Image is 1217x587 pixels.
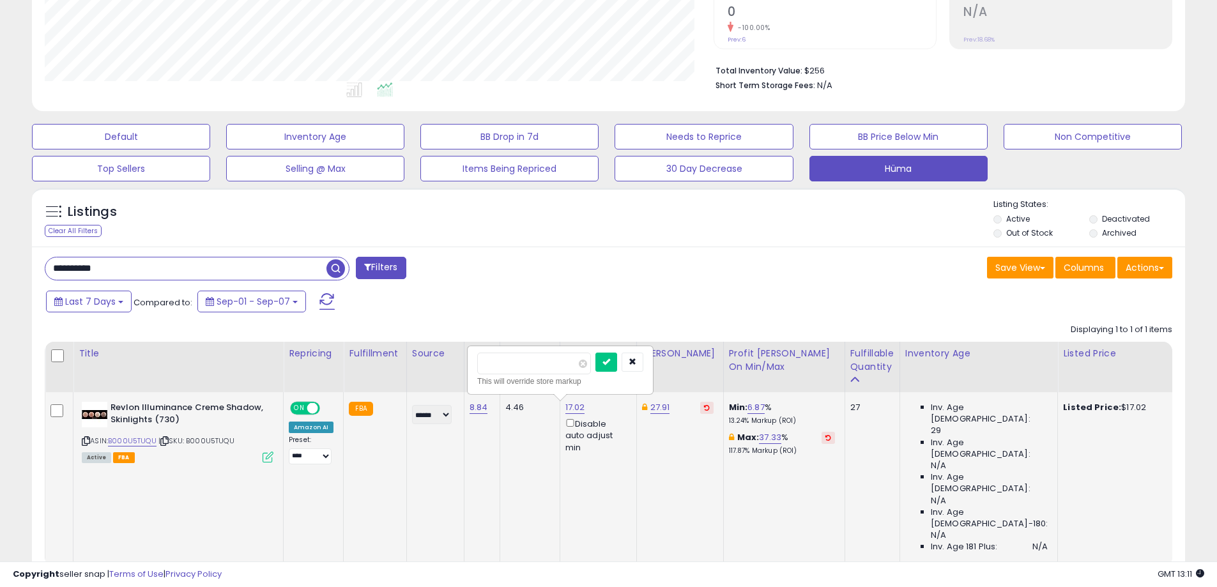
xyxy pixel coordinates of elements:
[406,342,464,392] th: CSV column name: cust_attr_1_Source
[809,156,988,181] button: Hüma
[1004,124,1182,149] button: Non Competitive
[32,156,210,181] button: Top Sellers
[46,291,132,312] button: Last 7 Days
[737,431,760,443] b: Max:
[716,65,802,76] b: Total Inventory Value:
[356,257,406,279] button: Filters
[165,568,222,580] a: Privacy Policy
[931,402,1048,425] span: Inv. Age [DEMOGRAPHIC_DATA]:
[733,23,770,33] small: -100.00%
[1006,227,1053,238] label: Out of Stock
[505,402,550,413] div: 4.46
[615,124,793,149] button: Needs to Reprice
[716,62,1163,77] li: $256
[850,402,890,413] div: 27
[32,124,210,149] button: Default
[1063,402,1169,413] div: $17.02
[289,422,333,433] div: Amazon AI
[905,347,1052,360] div: Inventory Age
[1102,227,1137,238] label: Archived
[68,203,117,221] h5: Listings
[729,401,748,413] b: Min:
[226,124,404,149] button: Inventory Age
[113,452,135,463] span: FBA
[82,452,111,463] span: All listings currently available for purchase on Amazon
[111,402,266,429] b: Revlon Illuminance Creme Shadow, Skinlights (730)
[931,471,1048,494] span: Inv. Age [DEMOGRAPHIC_DATA]:
[318,403,339,414] span: OFF
[1117,257,1172,278] button: Actions
[1158,568,1204,580] span: 2025-09-15 13:11 GMT
[349,347,401,360] div: Fulfillment
[1006,213,1030,224] label: Active
[931,495,946,507] span: N/A
[82,402,273,461] div: ASIN:
[412,347,459,360] div: Source
[729,402,835,425] div: %
[197,291,306,312] button: Sep-01 - Sep-07
[349,402,372,416] small: FBA
[759,431,781,444] a: 37.33
[723,342,845,392] th: The percentage added to the cost of goods (COGS) that forms the calculator for Min & Max prices.
[931,437,1048,460] span: Inv. Age [DEMOGRAPHIC_DATA]:
[1055,257,1115,278] button: Columns
[565,416,627,454] div: Disable auto adjust min
[289,436,333,464] div: Preset:
[82,402,107,427] img: 31998nMYg4L._SL40_.jpg
[729,416,835,425] p: 13.24% Markup (ROI)
[79,347,278,360] div: Title
[13,568,222,581] div: seller snap | |
[642,347,718,360] div: [PERSON_NAME]
[1063,401,1121,413] b: Listed Price:
[1063,347,1174,360] div: Listed Price
[289,347,338,360] div: Repricing
[931,460,946,471] span: N/A
[226,156,404,181] button: Selling @ Max
[650,401,670,414] a: 27.91
[134,296,192,309] span: Compared to:
[470,401,488,414] a: 8.84
[1071,324,1172,336] div: Displaying 1 to 1 of 1 items
[420,124,599,149] button: BB Drop in 7d
[729,446,835,455] p: 117.87% Markup (ROI)
[45,225,102,237] div: Clear All Filters
[217,295,290,308] span: Sep-01 - Sep-07
[477,375,643,388] div: This will override store markup
[716,80,815,91] b: Short Term Storage Fees:
[931,425,941,436] span: 29
[728,36,746,43] small: Prev: 6
[931,530,946,541] span: N/A
[158,436,234,446] span: | SKU: B000U5TUQU
[13,568,59,580] strong: Copyright
[1032,541,1048,553] span: N/A
[963,36,995,43] small: Prev: 18.68%
[963,4,1172,22] h2: N/A
[728,4,936,22] h2: 0
[109,568,164,580] a: Terms of Use
[850,347,894,374] div: Fulfillable Quantity
[615,156,793,181] button: 30 Day Decrease
[817,79,832,91] span: N/A
[729,432,835,455] div: %
[993,199,1185,211] p: Listing States:
[931,541,998,553] span: Inv. Age 181 Plus:
[747,401,765,414] a: 6.87
[291,403,307,414] span: ON
[809,124,988,149] button: BB Price Below Min
[420,156,599,181] button: Items Being Repriced
[565,401,585,414] a: 17.02
[1102,213,1150,224] label: Deactivated
[65,295,116,308] span: Last 7 Days
[931,507,1048,530] span: Inv. Age [DEMOGRAPHIC_DATA]-180:
[987,257,1053,278] button: Save View
[1064,261,1104,274] span: Columns
[108,436,157,446] a: B000U5TUQU
[729,347,839,374] div: Profit [PERSON_NAME] on Min/Max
